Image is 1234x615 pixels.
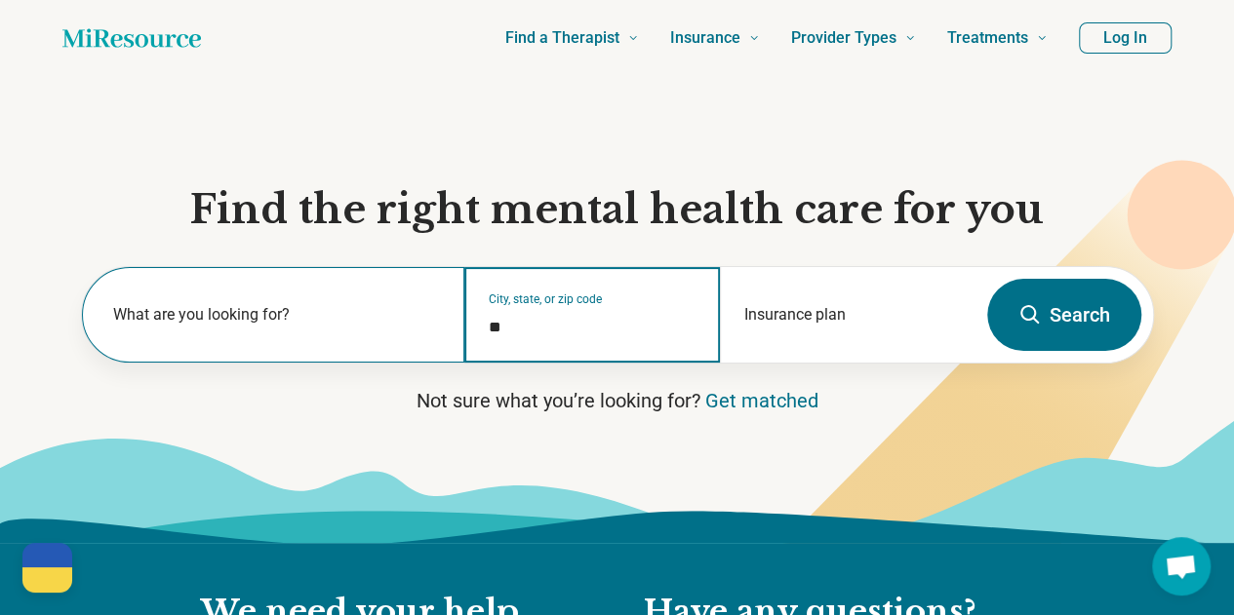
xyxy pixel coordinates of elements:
[505,24,619,52] span: Find a Therapist
[705,389,818,412] a: Get matched
[1079,22,1172,54] button: Log In
[987,279,1141,351] button: Search
[1152,537,1211,596] div: Open chat
[791,24,896,52] span: Provider Types
[81,387,1154,414] p: Not sure what you’re looking for?
[113,303,442,327] label: What are you looking for?
[62,19,201,58] a: Home page
[947,24,1028,52] span: Treatments
[81,184,1154,235] h1: Find the right mental health care for you
[670,24,740,52] span: Insurance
